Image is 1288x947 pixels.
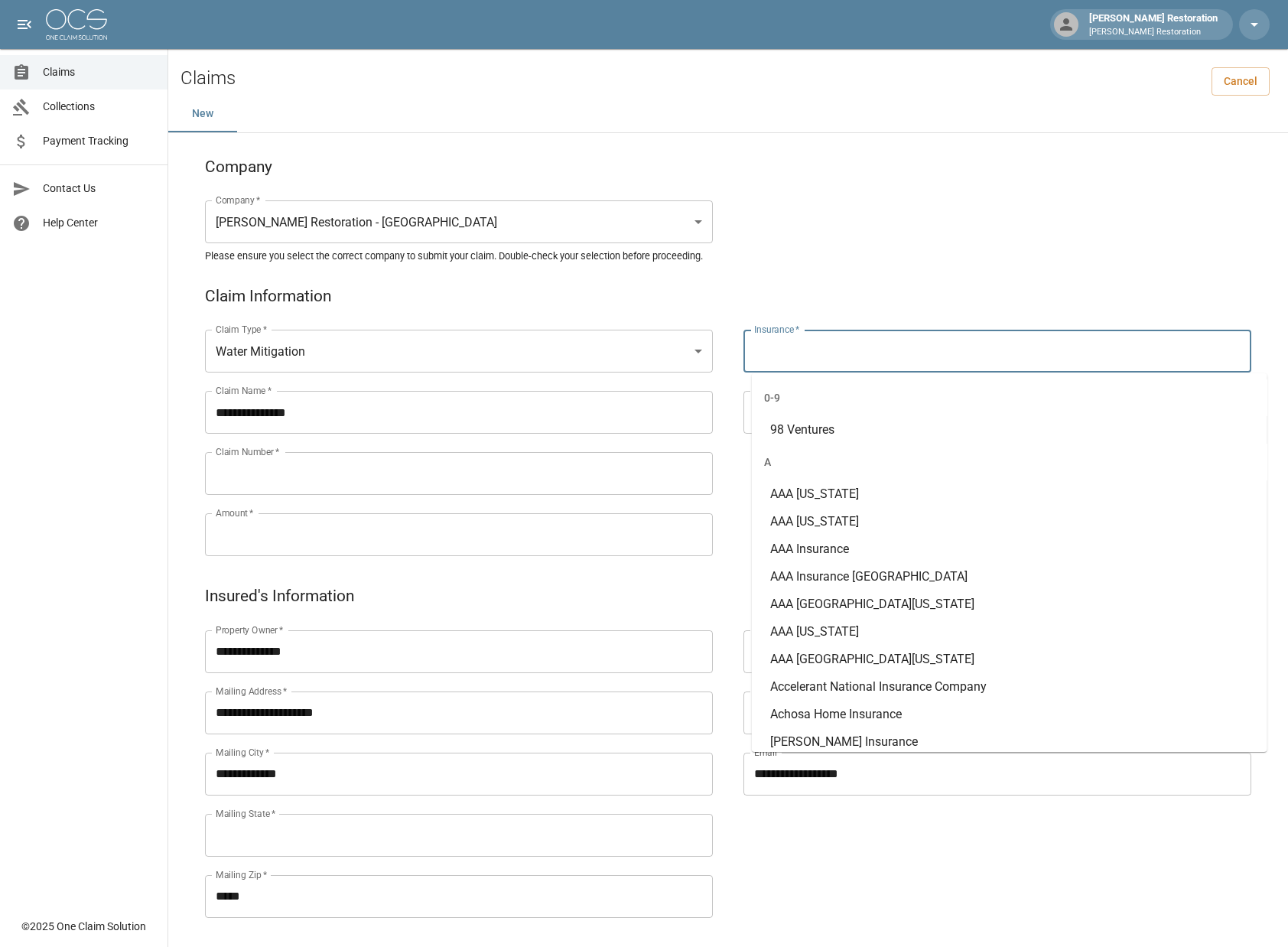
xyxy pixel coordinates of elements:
[216,685,287,698] label: Mailing Address
[770,734,918,749] span: [PERSON_NAME] Insurance
[770,569,968,584] span: AAA Insurance [GEOGRAPHIC_DATA]
[1212,67,1270,96] a: Cancel
[205,330,713,373] div: Water Mitigation
[168,96,1288,132] div: dynamic tabs
[770,487,859,501] span: AAA [US_STATE]
[770,652,974,666] span: AAA [GEOGRAPHIC_DATA][US_STATE]
[770,422,834,437] span: 98 Ventures
[216,807,275,820] label: Mailing State
[168,96,237,132] button: New
[770,707,902,721] span: Achosa Home Insurance
[216,323,267,336] label: Claim Type
[752,379,1267,416] div: 0-9
[216,194,261,207] label: Company
[752,444,1267,480] div: A
[46,9,107,40] img: ocs-logo-white-transparent.png
[216,506,254,519] label: Amount
[43,215,155,231] span: Help Center
[216,746,270,759] label: Mailing City
[205,249,1251,262] h5: Please ensure you select the correct company to submit your claim. Double-check your selection be...
[43,99,155,115] span: Collections
[1089,26,1218,39] p: [PERSON_NAME] Restoration
[770,542,849,556] span: AAA Insurance
[216,623,284,636] label: Property Owner
[770,597,974,611] span: AAA [GEOGRAPHIC_DATA][US_STATE]
[43,181,155,197] span: Contact Us
[216,384,272,397] label: Claim Name
[1083,11,1224,38] div: [PERSON_NAME] Restoration
[754,746,777,759] label: Email
[770,624,859,639] span: AAA [US_STATE]
[205,200,713,243] div: [PERSON_NAME] Restoration - [GEOGRAPHIC_DATA]
[21,919,146,934] div: © 2025 One Claim Solution
[770,514,859,529] span: AAA [US_STATE]
[181,67,236,89] h2: Claims
[43,64,155,80] span: Claims
[216,445,279,458] label: Claim Number
[216,868,268,881] label: Mailing Zip
[754,323,799,336] label: Insurance
[770,679,987,694] span: Accelerant National Insurance Company
[9,9,40,40] button: open drawer
[43,133,155,149] span: Payment Tracking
